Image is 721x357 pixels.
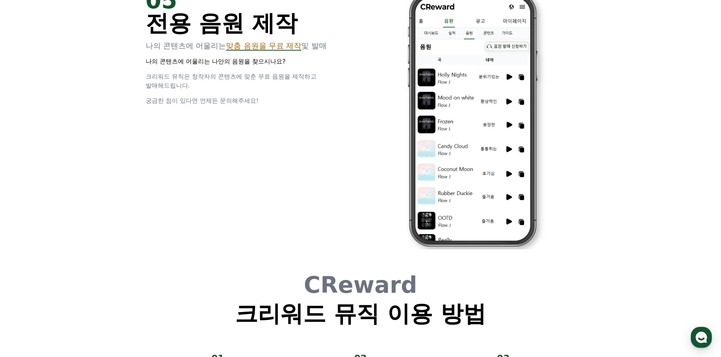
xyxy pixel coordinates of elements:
p: 나의 콘텐츠에 어울리는 나만의 음원을 찾으시나요? [146,57,352,66]
span: 맞춤 음원을 무료 제작 [226,41,301,50]
span: 크리워드 뮤직은 창작자의 콘텐츠에 맞춘 무료 음원을 제작하고 발매해드립니다. [146,73,317,89]
p: 나의 콘텐츠에 어울리는 및 발매 [146,40,352,51]
span: 전용 음원 제작 [146,10,298,36]
a: 홈 [2,240,50,258]
h1: 크리워드 뮤직 이용 방법 [235,302,486,325]
h1: CReward [235,274,486,296]
a: 대화 [50,240,98,258]
span: 홈 [24,251,28,257]
a: 설정 [98,240,145,258]
span: 설정 [117,251,126,257]
span: 궁금한 점이 있다면 언제든 문의해주세요! [146,97,259,104]
span: 대화 [69,251,78,257]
